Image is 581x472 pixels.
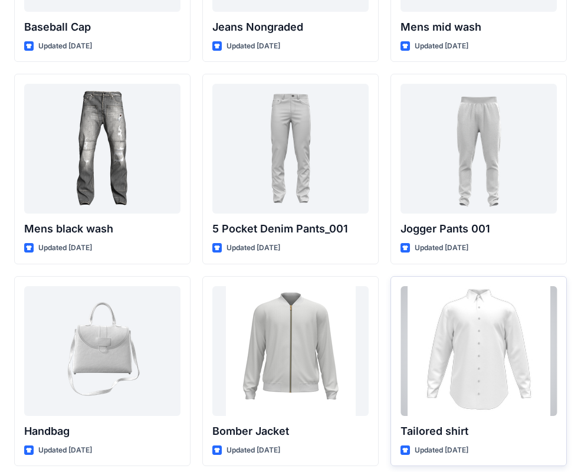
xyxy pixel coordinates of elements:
p: Baseball Cap [24,19,180,35]
p: Updated [DATE] [415,444,468,457]
a: Jogger Pants 001 [401,84,557,214]
a: Bomber Jacket [212,286,369,416]
p: Updated [DATE] [415,242,468,254]
p: Updated [DATE] [227,242,280,254]
p: Updated [DATE] [415,40,468,53]
p: Updated [DATE] [38,40,92,53]
a: Tailored shirt [401,286,557,416]
p: Updated [DATE] [227,40,280,53]
a: Handbag [24,286,180,416]
a: 5 Pocket Denim Pants_001 [212,84,369,214]
p: Handbag [24,423,180,440]
p: Mens black wash [24,221,180,237]
p: Bomber Jacket [212,423,369,440]
p: Updated [DATE] [227,444,280,457]
p: Jogger Pants 001 [401,221,557,237]
p: Tailored shirt [401,423,557,440]
p: Updated [DATE] [38,444,92,457]
p: Mens mid wash [401,19,557,35]
p: Updated [DATE] [38,242,92,254]
p: Jeans Nongraded [212,19,369,35]
a: Mens black wash [24,84,180,214]
p: 5 Pocket Denim Pants_001 [212,221,369,237]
